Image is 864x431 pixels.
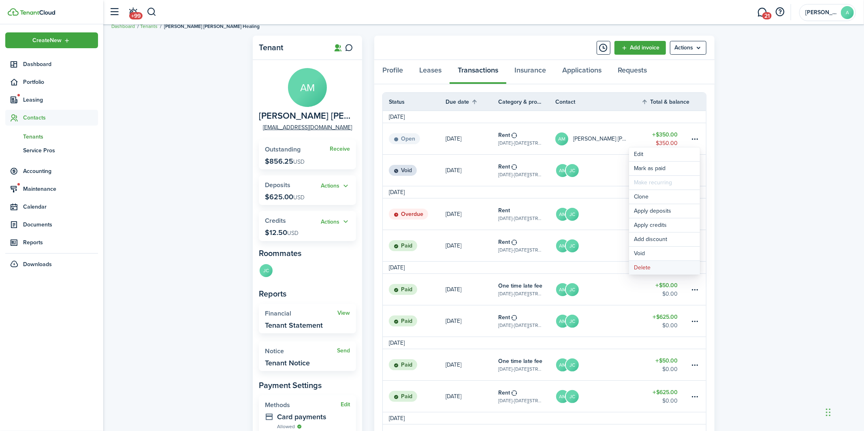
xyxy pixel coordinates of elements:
a: [DATE] [446,381,498,412]
span: [PERSON_NAME] [PERSON_NAME] Healing [164,23,260,30]
span: USD [287,229,299,237]
table-subtitle: [DATE]-[DATE][STREET_ADDRESS][PERSON_NAME] [498,322,543,329]
avatar-text: AM [556,315,569,328]
avatar-text: AM [288,68,327,107]
table-profile-info-text: [PERSON_NAME] [PERSON_NAME] Healing [573,136,629,142]
a: AMJC [555,305,641,337]
a: Service Pros [5,143,98,157]
span: Create New [33,38,62,43]
a: $350.00$350.00 [641,123,690,154]
widget-stats-title: Methods [265,401,341,409]
button: Actions [321,181,350,191]
button: Actions [321,217,350,226]
p: [DATE] [446,166,461,175]
avatar-text: JC [566,358,579,371]
button: Open menu [5,32,98,48]
td: [DATE] [383,263,411,272]
th: Category & property [498,98,555,106]
button: Timeline [597,41,610,55]
avatar-text: JC [566,164,579,177]
avatar-text: AM [556,239,569,252]
button: Edit [629,147,700,161]
a: One time late fee[DATE]-[DATE][STREET_ADDRESS][PERSON_NAME] [498,349,555,380]
table-amount-description: $350.00 [656,139,678,147]
a: [EMAIL_ADDRESS][DOMAIN_NAME] [263,123,352,132]
status: Paid [389,284,417,295]
a: Rent[DATE]-[DATE][STREET_ADDRESS][PERSON_NAME] [498,305,555,337]
avatar-text: AM [556,283,569,296]
a: Reports [5,235,98,250]
span: Reports [23,238,98,247]
a: Dashboard [5,56,98,72]
a: AMJC [555,230,641,261]
table-subtitle: [DATE]-[DATE][STREET_ADDRESS][PERSON_NAME] [498,365,543,373]
avatar-text: JC [260,264,273,277]
a: [DATE] [446,123,498,154]
a: Requests [610,60,655,84]
span: Leasing [23,96,98,104]
a: Messaging [755,2,770,23]
table-amount-title: $625.00 [653,388,678,397]
table-amount-title: $50.00 [655,281,678,290]
a: Rent[DATE]-[DATE][STREET_ADDRESS][PERSON_NAME] [498,198,555,230]
a: $625.00$0.00 [641,381,690,412]
span: Allowed [277,423,295,430]
menu-btn: Actions [670,41,706,55]
span: USD [293,158,305,166]
table-info-title: Rent [498,162,510,171]
table-amount-description: $0.00 [662,365,678,373]
a: Dashboard [111,23,135,30]
widget-stats-description: Tenant Statement [265,321,323,329]
table-info-title: Rent [498,313,510,322]
button: Delete [629,261,700,275]
a: Overdue [383,198,446,230]
a: View [337,310,350,316]
a: $50.00$0.00 [641,349,690,380]
th: Status [383,98,446,106]
panel-main-subtitle: Payment Settings [259,379,356,391]
p: [DATE] [446,317,461,325]
img: TenantCloud [8,8,19,16]
span: +99 [129,12,143,19]
table-amount-description: $0.00 [662,290,678,298]
button: Open menu [321,217,350,226]
a: Insurance [506,60,554,84]
img: TenantCloud [20,10,55,15]
span: Credits [265,216,286,225]
p: $856.25 [265,157,305,165]
td: [DATE] [383,414,411,422]
button: Apply deposits [629,204,700,218]
th: Sort [641,97,690,107]
span: USD [293,193,305,202]
status: Open [389,133,420,145]
a: Mark as paid [629,162,700,175]
span: Documents [23,220,98,229]
a: Applications [554,60,610,84]
button: Open sidebar [107,4,122,20]
avatar-text: JC [566,208,579,221]
a: Profile [374,60,411,84]
td: [DATE] [383,339,411,347]
a: Receive [330,146,350,152]
button: Add discount [629,233,700,246]
table-amount-description: $0.00 [662,321,678,330]
table-amount-title: $625.00 [653,313,678,321]
td: [DATE] [383,188,411,196]
table-subtitle: [DATE]-[DATE][STREET_ADDRESS][PERSON_NAME] [498,171,543,178]
a: Tenants [140,23,158,30]
status: Paid [389,359,417,371]
a: JC [259,263,273,280]
avatar-text: AM [555,132,568,145]
span: Deposits [265,180,290,190]
a: Leases [411,60,450,84]
p: $625.00 [265,193,305,201]
p: [DATE] [446,392,461,401]
span: Tenants [23,132,98,141]
button: Edit [341,401,350,408]
status: Paid [389,391,417,402]
a: Paid [383,381,446,412]
span: Outstanding [265,145,301,154]
table-info-title: Rent [498,206,510,215]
